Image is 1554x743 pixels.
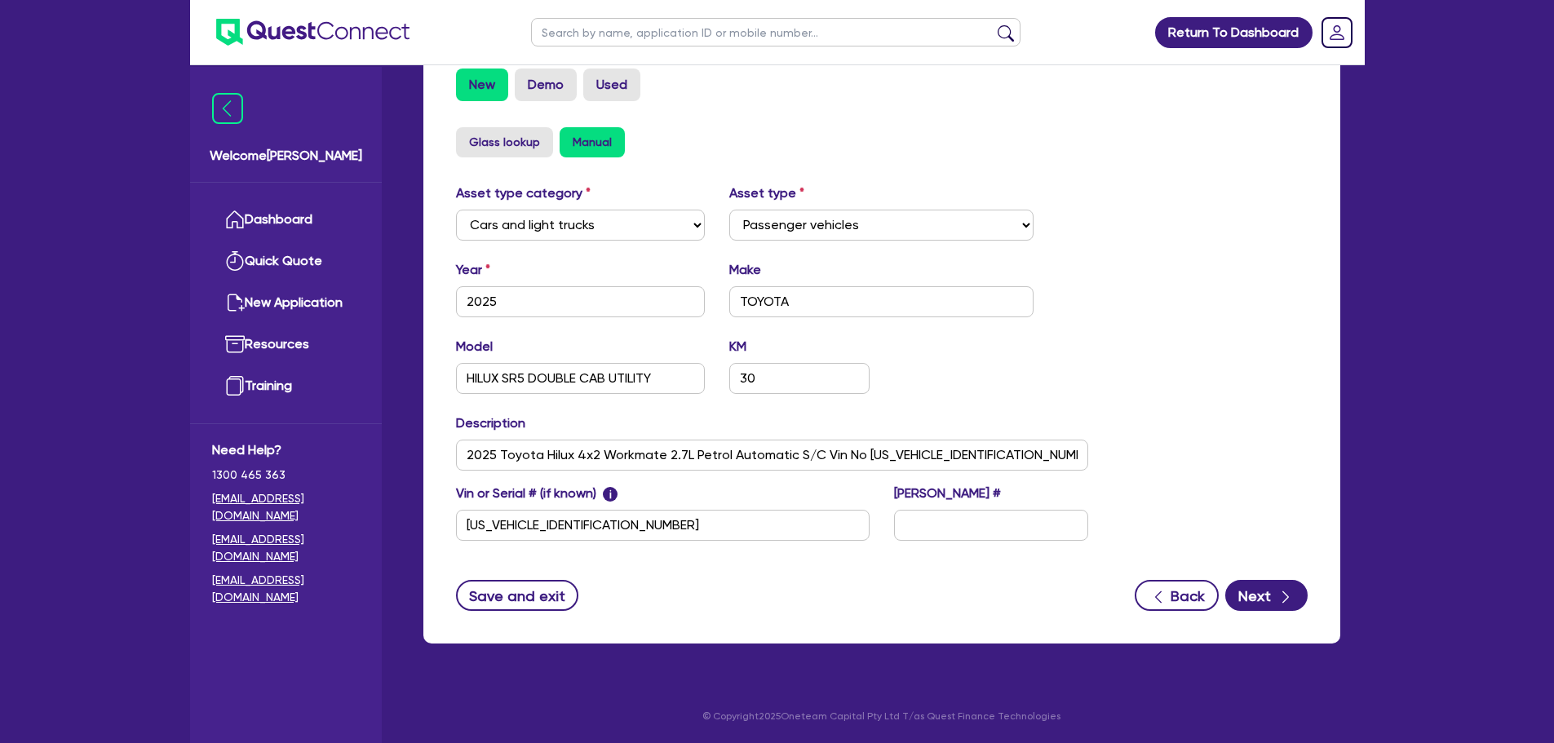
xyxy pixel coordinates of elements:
[212,531,360,565] a: [EMAIL_ADDRESS][DOMAIN_NAME]
[456,337,493,356] label: Model
[456,69,508,101] label: New
[894,484,1001,503] label: [PERSON_NAME] #
[515,69,577,101] label: Demo
[212,490,360,524] a: [EMAIL_ADDRESS][DOMAIN_NAME]
[210,146,362,166] span: Welcome [PERSON_NAME]
[560,127,625,157] button: Manual
[212,282,360,324] a: New Application
[212,572,360,606] a: [EMAIL_ADDRESS][DOMAIN_NAME]
[729,337,746,356] label: KM
[456,580,579,611] button: Save and exit
[1316,11,1358,54] a: Dropdown toggle
[1225,580,1308,611] button: Next
[212,93,243,124] img: icon-menu-close
[412,709,1352,723] p: © Copyright 2025 Oneteam Capital Pty Ltd T/as Quest Finance Technologies
[212,199,360,241] a: Dashboard
[603,487,618,502] span: i
[216,19,410,46] img: quest-connect-logo-blue
[456,127,553,157] button: Glass lookup
[1135,580,1219,611] button: Back
[531,18,1021,46] input: Search by name, application ID or mobile number...
[225,293,245,312] img: new-application
[212,440,360,460] span: Need Help?
[729,184,804,203] label: Asset type
[225,334,245,354] img: resources
[456,184,591,203] label: Asset type category
[729,260,761,280] label: Make
[225,376,245,396] img: training
[1155,17,1313,48] a: Return To Dashboard
[212,324,360,365] a: Resources
[456,414,525,433] label: Description
[225,251,245,271] img: quick-quote
[212,365,360,407] a: Training
[212,467,360,484] span: 1300 465 363
[456,484,618,503] label: Vin or Serial # (if known)
[583,69,640,101] label: Used
[212,241,360,282] a: Quick Quote
[456,260,490,280] label: Year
